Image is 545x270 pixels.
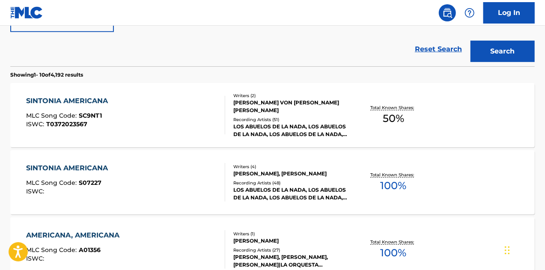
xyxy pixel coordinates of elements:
a: Public Search [439,4,456,21]
span: 100 % [381,178,407,193]
a: SINTONIA AMERICANAMLC Song Code:SC9NT1ISWC:T0372023567Writers (2)[PERSON_NAME] VON [PERSON_NAME] ... [10,83,535,147]
a: Reset Search [411,40,466,59]
span: A01356 [79,246,101,254]
span: ISWC : [26,255,46,262]
div: LOS ABUELOS DE LA NADA, LOS ABUELOS DE LA NADA, LOS ABUELOS DE LA NADA, LOS ABUELOS DE LA NADA, L... [233,186,350,202]
div: SINTONIA AMERICANA [26,96,112,106]
span: SC9NT1 [79,112,102,119]
span: MLC Song Code : [26,246,79,254]
div: [PERSON_NAME], [PERSON_NAME] [233,170,350,178]
div: LOS ABUELOS DE LA NADA, LOS ABUELOS DE LA NADA, LOS ABUELOS DE LA NADA, [PERSON_NAME] [PERSON_NAM... [233,123,350,138]
a: Log In [483,2,535,24]
img: MLC Logo [10,6,43,19]
span: 100 % [381,245,407,261]
img: search [442,8,453,18]
div: Drag [505,237,510,263]
span: S07227 [79,179,101,187]
div: Help [461,4,478,21]
div: [PERSON_NAME] [233,237,350,245]
span: MLC Song Code : [26,179,79,187]
span: 50 % [383,111,404,126]
img: help [465,8,475,18]
div: Writers ( 4 ) [233,163,350,170]
div: Writers ( 1 ) [233,231,350,237]
p: Total Known Shares: [371,239,417,245]
div: Recording Artists ( 51 ) [233,116,350,123]
div: [PERSON_NAME] VON [PERSON_NAME] [PERSON_NAME] [233,99,350,114]
p: Total Known Shares: [371,172,417,178]
p: Showing 1 - 10 of 4,192 results [10,71,83,79]
div: [PERSON_NAME], [PERSON_NAME], [PERSON_NAME]|LA ORQUESTA [PERSON_NAME], [PERSON_NAME] Y [PERSON_NAME] [233,253,350,269]
div: SINTONIA AMERICANA [26,163,112,173]
span: MLC Song Code : [26,112,79,119]
div: AMERICANA, AMERICANA [26,230,124,240]
iframe: Chat Widget [502,229,545,270]
div: Writers ( 2 ) [233,92,350,99]
a: SINTONIA AMERICANAMLC Song Code:S07227ISWC:Writers (4)[PERSON_NAME], [PERSON_NAME]Recording Artis... [10,150,535,214]
div: Recording Artists ( 48 ) [233,180,350,186]
span: ISWC : [26,120,46,128]
span: ISWC : [26,187,46,195]
span: T0372023567 [46,120,87,128]
div: Recording Artists ( 27 ) [233,247,350,253]
p: Total Known Shares: [371,104,417,111]
button: Search [471,41,535,62]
